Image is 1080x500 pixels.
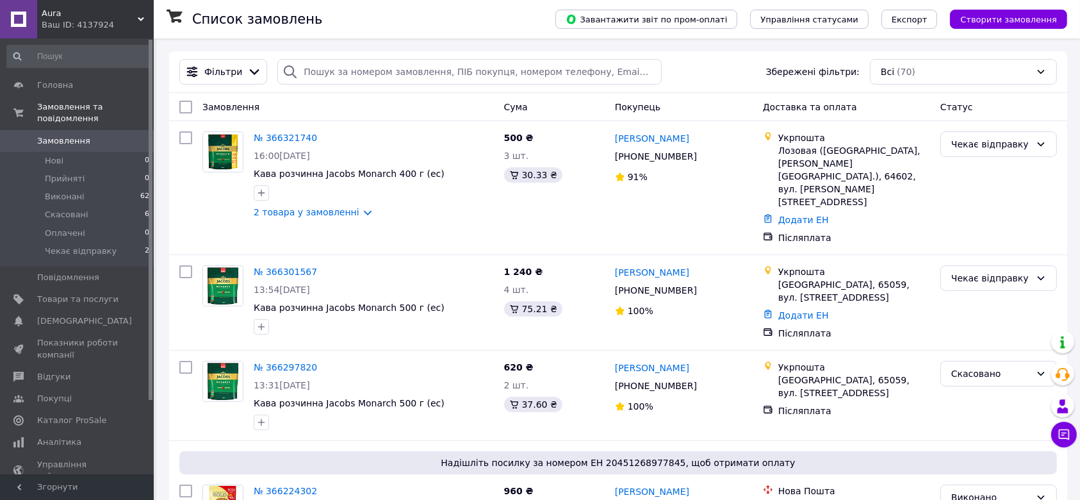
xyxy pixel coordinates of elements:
[504,301,562,317] div: 75.21 ₴
[615,381,697,391] span: [PHONE_NUMBER]
[960,15,1057,24] span: Створити замовлення
[778,485,930,497] div: Нова Пошта
[254,267,317,277] a: № 366301567
[37,415,106,426] span: Каталог ProSale
[504,285,529,295] span: 4 шт.
[204,65,242,78] span: Фільтри
[254,169,445,179] a: Кава розчинна Jacobs Monarch 400 г (ec)
[45,173,85,185] span: Прийняті
[778,131,930,144] div: Укрпошта
[1051,422,1077,447] button: Чат з покупцем
[951,271,1031,285] div: Чекає відправку
[628,306,653,316] span: 100%
[504,397,562,412] div: 37.60 ₴
[37,79,73,91] span: Головна
[504,380,529,390] span: 2 шт.
[202,102,259,112] span: Замовлення
[254,362,317,372] a: № 366297820
[615,266,689,279] a: [PERSON_NAME]
[254,133,317,143] a: № 366321740
[778,231,930,244] div: Післяплата
[45,191,85,203] span: Виконані
[950,10,1067,29] button: Створити замовлення
[628,172,648,182] span: 91%
[778,374,930,399] div: [GEOGRAPHIC_DATA], 65059, вул. [STREET_ADDRESS]
[615,362,689,374] a: [PERSON_NAME]
[778,310,829,321] a: Додати ЕН
[504,267,543,277] span: 1 240 ₴
[504,486,534,496] span: 960 ₴
[937,13,1067,24] a: Створити замовлення
[778,278,930,304] div: [GEOGRAPHIC_DATA], 65059, вул. [STREET_ADDRESS]
[951,137,1031,151] div: Чекає відправку
[203,362,243,401] img: Фото товару
[202,361,243,402] a: Фото товару
[766,65,860,78] span: Збережені фільтри:
[277,59,662,85] input: Пошук за номером замовлення, ПІБ покупця, номером телефону, Email, номером накладної
[892,15,928,24] span: Експорт
[615,285,697,296] span: [PHONE_NUMBER]
[778,144,930,208] div: Лозовая ([GEOGRAPHIC_DATA], [PERSON_NAME][GEOGRAPHIC_DATA].), 64602, вул. [PERSON_NAME][STREET_AD...
[254,207,359,217] a: 2 товара у замовленні
[37,337,119,360] span: Показники роботи компанії
[504,167,562,183] div: 30.33 ₴
[881,10,938,29] button: Експорт
[45,228,85,239] span: Оплачені
[42,8,138,19] span: Aura
[881,65,894,78] span: Всі
[202,265,243,306] a: Фото товару
[778,404,930,417] div: Післяплата
[45,209,88,221] span: Скасовані
[750,10,869,29] button: Управління статусами
[37,315,132,327] span: [DEMOGRAPHIC_DATA]
[504,102,528,112] span: Cума
[45,155,63,167] span: Нові
[254,486,317,496] a: № 366224302
[37,393,72,404] span: Покупці
[254,398,445,408] a: Кава розчинна Jacobs Monarch 500 г (ec)
[615,151,697,162] span: [PHONE_NUMBER]
[37,294,119,305] span: Товари та послуги
[615,485,689,498] a: [PERSON_NAME]
[203,132,243,172] img: Фото товару
[145,173,149,185] span: 0
[37,437,81,448] span: Аналітика
[254,303,445,313] a: Кава розчинна Jacobs Monarch 500 г (ec)
[897,67,915,77] span: (70)
[145,246,149,257] span: 2
[940,102,973,112] span: Статус
[778,327,930,340] div: Післяплата
[37,135,90,147] span: Замовлення
[37,101,154,124] span: Замовлення та повідомлення
[37,272,99,283] span: Повідомлення
[42,19,154,31] div: Ваш ID: 4137924
[628,401,653,412] span: 100%
[778,361,930,374] div: Укрпошта
[615,132,689,145] a: [PERSON_NAME]
[37,371,70,383] span: Відгуки
[254,151,310,161] span: 16:00[DATE]
[504,151,529,161] span: 3 шт.
[504,133,534,143] span: 500 ₴
[37,459,119,482] span: Управління сайтом
[202,131,243,172] a: Фото товару
[45,246,117,257] span: Чекає відправку
[145,155,149,167] span: 0
[778,215,829,225] a: Додати ЕН
[615,102,660,112] span: Покупець
[760,15,858,24] span: Управління статусами
[254,285,310,295] span: 13:54[DATE]
[6,45,151,68] input: Пошук
[951,367,1031,381] div: Скасовано
[145,228,149,239] span: 0
[184,456,1052,469] span: Надішліть посилку за номером ЕН 20451268977845, щоб отримати оплату
[203,266,243,306] img: Фото товару
[504,362,534,372] span: 620 ₴
[192,12,322,27] h1: Список замовлень
[555,10,737,29] button: Завантажити звіт по пром-оплаті
[566,13,727,25] span: Завантажити звіт по пром-оплаті
[145,209,149,221] span: 6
